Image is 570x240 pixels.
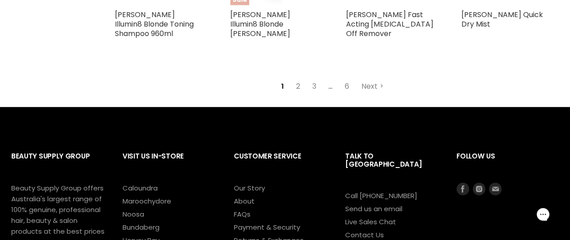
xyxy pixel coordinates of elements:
[340,78,354,95] a: 6
[345,217,396,226] a: Live Sales Chat
[230,9,290,39] a: [PERSON_NAME] Illumin8 Blonde [PERSON_NAME]
[234,222,300,232] a: Payment & Security
[345,191,417,200] a: Call [PHONE_NUMBER]
[123,145,216,182] h2: Visit Us In-Store
[461,9,543,29] a: [PERSON_NAME] Quick Dry Mist
[123,183,158,193] a: Caloundra
[234,183,265,193] a: Our Story
[345,204,402,213] a: Send us an email
[356,78,388,95] a: Next
[291,78,305,95] a: 2
[234,209,251,219] a: FAQs
[11,145,105,182] h2: Beauty Supply Group
[276,78,289,95] span: 1
[346,9,433,39] a: [PERSON_NAME] Fast Acting [MEDICAL_DATA] Off Remover
[324,78,337,95] span: ...
[11,183,105,237] p: Beauty Supply Group offers Australia's largest range of 100% genuine, professional hair, beauty &...
[456,145,559,182] h2: Follow us
[123,209,144,219] a: Noosa
[525,198,561,231] iframe: Gorgias live chat messenger
[345,145,438,190] h2: Talk to [GEOGRAPHIC_DATA]
[307,78,321,95] a: 3
[345,230,384,240] a: Contact Us
[234,145,327,182] h2: Customer Service
[234,196,255,206] a: About
[123,222,160,232] a: Bundaberg
[123,196,171,206] a: Maroochydore
[115,9,194,39] a: [PERSON_NAME] Illumin8 Blonde Toning Shampoo 960ml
